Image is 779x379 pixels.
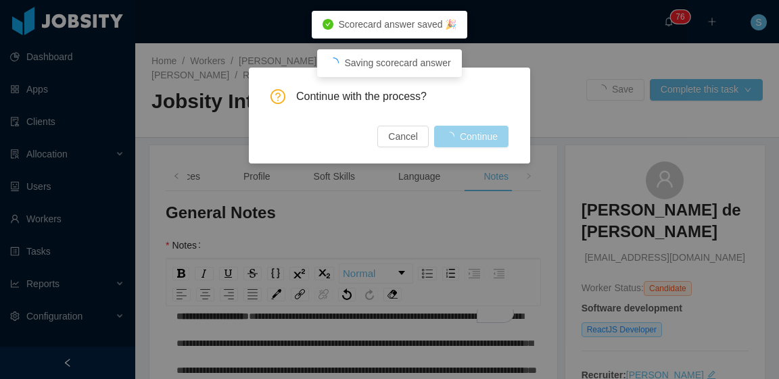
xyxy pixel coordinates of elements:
[328,57,339,68] i: icon: loading
[339,19,457,30] span: Scorecard answer saved 🎉
[377,126,429,147] button: Cancel
[344,57,450,68] span: Saving scorecard answer
[296,89,509,104] span: Continue with the process?
[270,89,285,104] i: icon: question-circle
[323,19,333,30] i: icon: check-circle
